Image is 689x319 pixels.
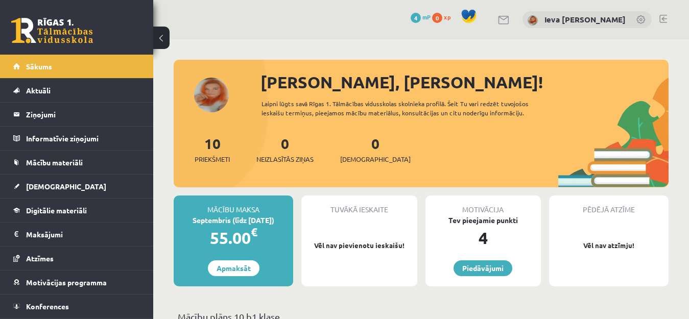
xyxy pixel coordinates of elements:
legend: Maksājumi [26,223,140,246]
p: Vēl nav atzīmju! [554,240,663,251]
a: Apmaksāt [208,260,259,276]
div: Septembris (līdz [DATE]) [174,215,293,226]
a: 0Neizlasītās ziņas [256,134,314,164]
span: Konferences [26,302,69,311]
img: Ieva Marija Deksne [528,15,538,26]
legend: Ziņojumi [26,103,140,126]
a: Ieva [PERSON_NAME] [544,14,626,24]
div: 55.00 [174,226,293,250]
a: Ziņojumi [13,103,140,126]
span: mP [422,13,431,21]
span: Aktuāli [26,86,51,95]
span: Neizlasītās ziņas [256,154,314,164]
div: [PERSON_NAME], [PERSON_NAME]! [260,70,669,94]
legend: Informatīvie ziņojumi [26,127,140,150]
a: 0[DEMOGRAPHIC_DATA] [340,134,411,164]
div: 4 [425,226,541,250]
a: Atzīmes [13,247,140,270]
span: Sākums [26,62,52,71]
a: Maksājumi [13,223,140,246]
p: Vēl nav pievienotu ieskaišu! [306,240,412,251]
span: [DEMOGRAPHIC_DATA] [26,182,106,191]
a: 4 mP [411,13,431,21]
a: Piedāvājumi [454,260,512,276]
span: xp [444,13,450,21]
div: Motivācija [425,195,541,215]
div: Mācību maksa [174,195,293,215]
span: Atzīmes [26,254,54,263]
a: Aktuāli [13,79,140,102]
a: 0 xp [432,13,456,21]
span: Mācību materiāli [26,158,83,167]
a: Sākums [13,55,140,78]
span: Priekšmeti [195,154,230,164]
div: Tuvākā ieskaite [301,195,417,215]
a: Informatīvie ziņojumi [13,127,140,150]
a: Motivācijas programma [13,271,140,294]
a: Mācību materiāli [13,151,140,174]
a: Digitālie materiāli [13,199,140,222]
a: Rīgas 1. Tālmācības vidusskola [11,18,93,43]
a: Konferences [13,295,140,318]
span: 4 [411,13,421,23]
span: Motivācijas programma [26,278,107,287]
span: Digitālie materiāli [26,206,87,215]
span: [DEMOGRAPHIC_DATA] [340,154,411,164]
a: [DEMOGRAPHIC_DATA] [13,175,140,198]
div: Tev pieejamie punkti [425,215,541,226]
div: Pēdējā atzīme [549,195,669,215]
span: 0 [432,13,442,23]
a: 10Priekšmeti [195,134,230,164]
span: € [251,225,257,239]
div: Laipni lūgts savā Rīgas 1. Tālmācības vidusskolas skolnieka profilā. Šeit Tu vari redzēt tuvojošo... [262,99,558,117]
